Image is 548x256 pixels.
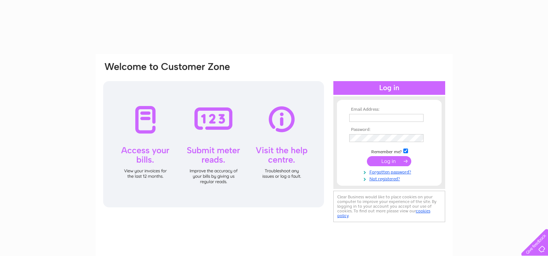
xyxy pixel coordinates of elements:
[349,175,431,182] a: Not registered?
[333,191,445,222] div: Clear Business would like to place cookies on your computer to improve your experience of the sit...
[347,107,431,112] th: Email Address:
[349,168,431,175] a: Forgotten password?
[347,127,431,132] th: Password:
[367,156,411,166] input: Submit
[347,147,431,155] td: Remember me?
[337,208,430,218] a: cookies policy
